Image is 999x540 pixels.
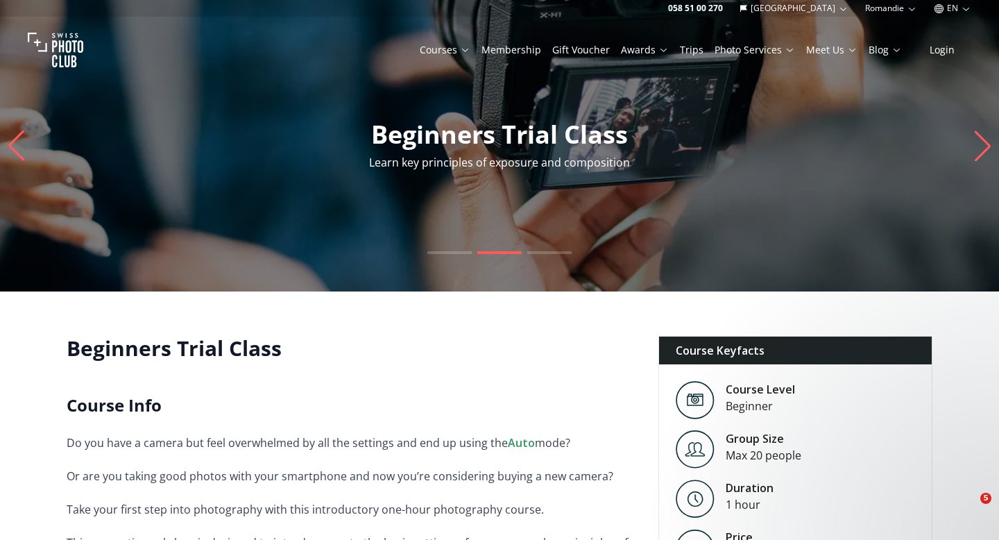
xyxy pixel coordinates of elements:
[676,480,715,518] img: Level
[726,496,774,513] div: 1 hour
[715,43,795,57] a: Photo Services
[67,433,636,453] p: Do you have a camera but feel overwhelmed by all the settings and end up using the mode?
[67,500,636,519] p: Take your first step into photography with this introductory one-hour photography course.
[980,493,991,504] span: 5
[726,381,795,398] div: Course Level
[726,430,801,447] div: Group Size
[67,466,636,486] p: Or are you taking good photos with your smartphone and now you’re considering buying a new camera?
[676,430,715,469] img: Level
[552,43,610,57] a: Gift Voucher
[806,43,857,57] a: Meet Us
[67,394,636,416] h2: Course Info
[547,40,615,60] button: Gift Voucher
[869,43,902,57] a: Blog
[659,337,932,364] div: Course Keyfacts
[28,22,83,78] img: Swiss photo club
[913,40,971,60] button: Login
[801,40,863,60] button: Meet Us
[621,43,669,57] a: Awards
[676,381,715,419] img: Level
[668,3,723,14] a: 058 51 00 270
[414,40,476,60] button: Courses
[476,40,547,60] button: Membership
[952,493,985,526] iframe: Intercom live chat
[726,447,801,464] div: Max 20 people
[481,43,541,57] a: Membership
[726,480,774,496] div: Duration
[674,40,709,60] button: Trips
[863,40,907,60] button: Blog
[67,336,636,361] h1: Beginners Trial Class
[709,40,801,60] button: Photo Services
[726,398,795,414] div: Beginner
[508,435,535,450] strong: Auto
[615,40,674,60] button: Awards
[680,43,703,57] a: Trips
[420,43,470,57] a: Courses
